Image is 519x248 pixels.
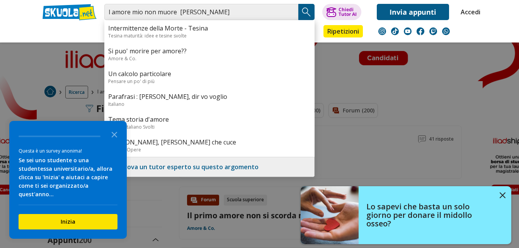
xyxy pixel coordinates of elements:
h4: Lo sapevi che basta un solo giorno per donare il midollo osseo? [366,202,494,228]
div: Tesina maturità: idee e tesine svolte [108,32,311,39]
div: Questa è un survey anonima! [19,147,117,155]
img: close [500,192,505,198]
div: Pensare un po' di più [108,78,311,85]
a: Accedi [461,4,477,20]
img: instagram [378,27,386,35]
a: Trova un tutor esperto su questo argomento [120,163,259,171]
button: Close the survey [107,126,122,142]
span: Annuncio pubblicato da [135,2,212,10]
a: Intermittenze della Morte - Tesina [108,24,311,32]
div: Survey [9,121,127,239]
span: Perché questo annuncio? [171,13,255,27]
button: ChiediTutor AI [322,4,361,20]
a: Invia appunti [377,4,449,20]
div: Amore & Co. [108,55,311,62]
span: Invia commenti [121,14,170,27]
button: Search Button [298,4,315,20]
div: Se sei uno studente o una studentessa universitario/a, allora clicca su 'Inizia' e aiutaci a capi... [19,156,117,199]
div: Temi di Italiano Svolti [108,124,311,130]
div: Autori e Opere [108,146,311,153]
img: googlelogo_dark_color_84x28dp.png [212,2,240,11]
a: Un calcolo particolare [108,70,311,78]
a: Ripetizioni [323,25,363,37]
input: Cerca appunti, riassunti o versioni [104,4,298,20]
button: Inizia [19,214,117,229]
img: WhatsApp [442,27,450,35]
img: Cerca appunti, riassunti o versioni [301,6,312,18]
a: Lo sapevi che basta un solo giorno per donare il midollo osseo? [301,186,511,244]
img: facebook [417,27,424,35]
a: [PERSON_NAME], [PERSON_NAME] che cuce [108,138,311,146]
a: Parafrasi : [PERSON_NAME], dir vo voglio [108,92,311,101]
a: Tema storia d'amore [108,115,311,124]
div: Chiedi Tutor AI [339,7,357,17]
img: tiktok [391,27,399,35]
a: Si puo' morire per amore?? [108,47,311,55]
div: Italiano [108,101,311,107]
a: Appunti [102,25,137,39]
img: twitch [429,27,437,35]
img: youtube [404,27,412,35]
